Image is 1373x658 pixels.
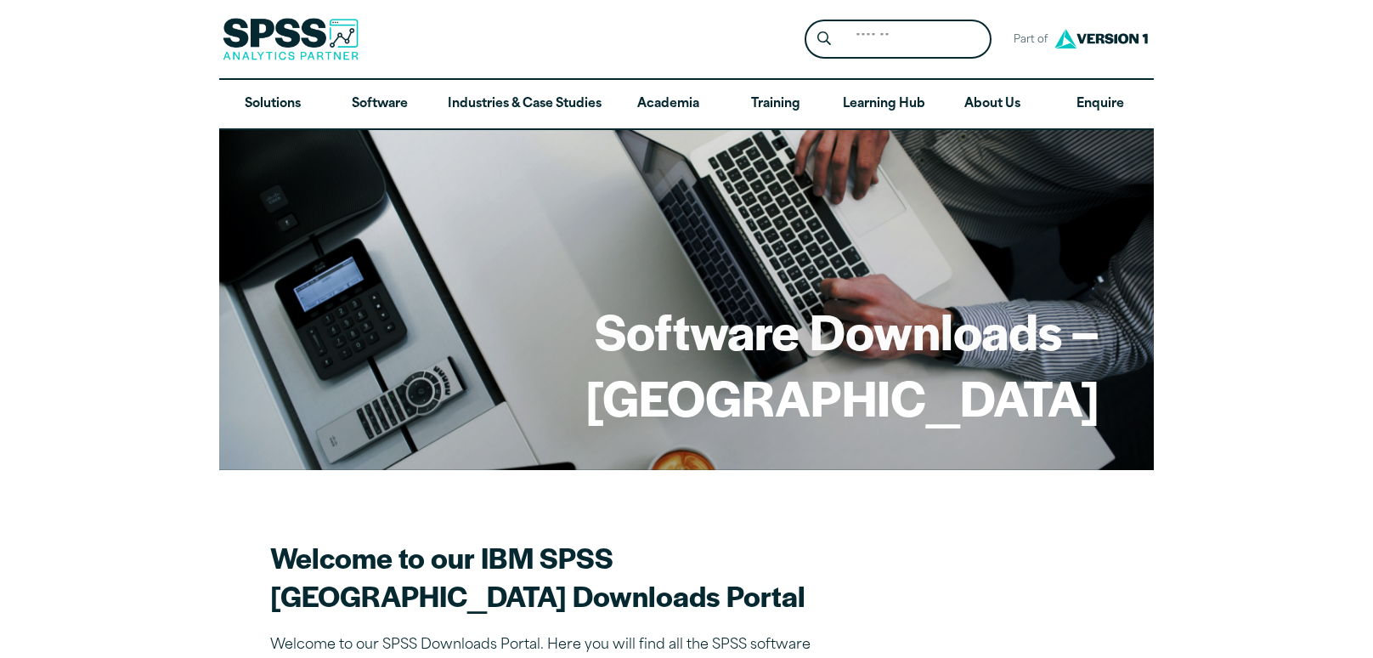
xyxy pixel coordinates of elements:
a: Learning Hub [829,80,939,129]
svg: Search magnifying glass icon [817,31,831,46]
a: Software [326,80,433,129]
h2: Welcome to our IBM SPSS [GEOGRAPHIC_DATA] Downloads Portal [270,538,865,615]
a: Academia [615,80,722,129]
a: Training [722,80,829,129]
form: Site Header Search Form [805,20,992,60]
a: About Us [939,80,1046,129]
nav: Desktop version of site main menu [219,80,1154,129]
span: Part of [1005,28,1050,53]
button: Search magnifying glass icon [809,24,840,55]
img: Version1 Logo [1050,23,1152,54]
a: Industries & Case Studies [434,80,615,129]
h1: Software Downloads – [GEOGRAPHIC_DATA] [274,298,1099,429]
img: SPSS Analytics Partner [223,18,359,60]
a: Enquire [1047,80,1154,129]
a: Solutions [219,80,326,129]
